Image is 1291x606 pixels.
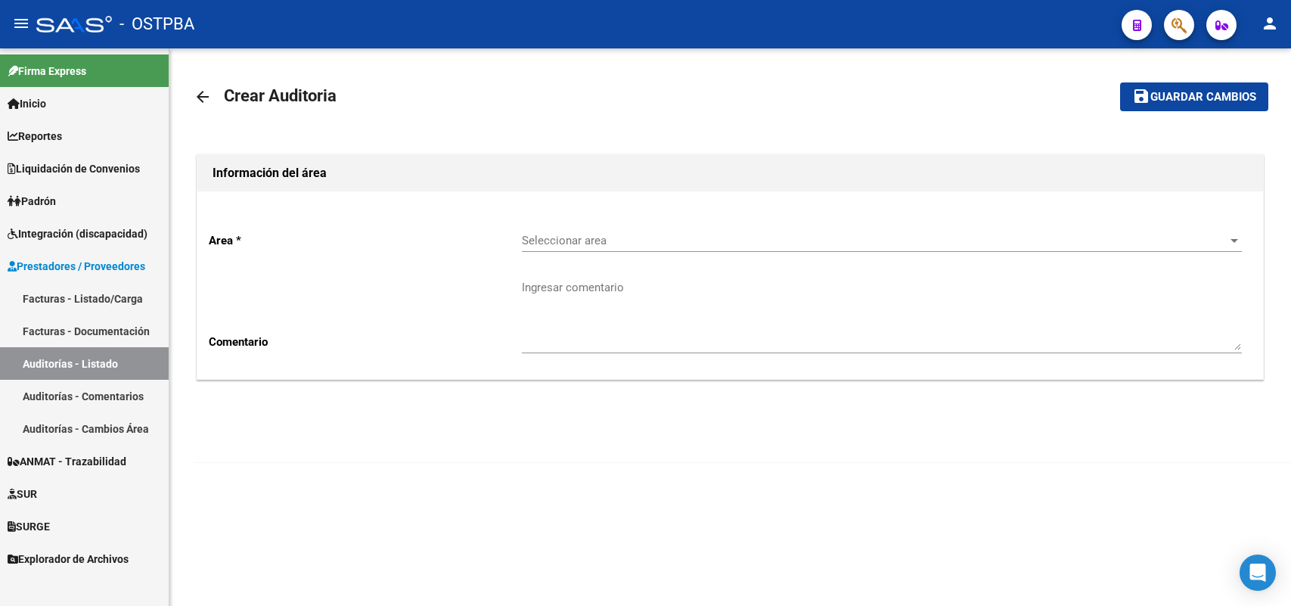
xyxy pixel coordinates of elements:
span: Liquidación de Convenios [8,160,140,177]
span: Guardar cambios [1150,91,1256,104]
span: - OSTPBA [119,8,194,41]
span: Seleccionar area [522,234,1228,247]
mat-icon: save [1132,87,1150,105]
span: Explorador de Archivos [8,551,129,567]
span: Integración (discapacidad) [8,225,147,242]
mat-icon: arrow_back [194,88,212,106]
p: Comentario [209,334,522,350]
h1: Información del área [213,161,1248,185]
span: Padrón [8,193,56,210]
span: ANMAT - Trazabilidad [8,453,126,470]
button: Guardar cambios [1120,82,1268,110]
span: SUR [8,486,37,502]
span: Prestadores / Proveedores [8,258,145,275]
span: Firma Express [8,63,86,79]
span: Crear Auditoria [224,86,337,105]
div: Open Intercom Messenger [1240,555,1276,591]
mat-icon: person [1261,14,1279,33]
span: Reportes [8,128,62,145]
span: SURGE [8,518,50,535]
mat-icon: menu [12,14,30,33]
span: Inicio [8,95,46,112]
p: Area * [209,232,522,249]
